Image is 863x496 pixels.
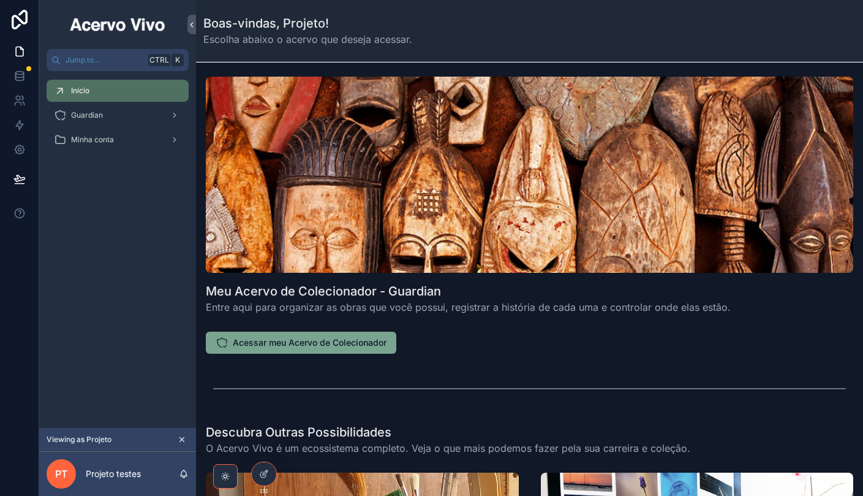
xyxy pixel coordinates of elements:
span: Guardian [71,110,103,120]
h1: Descubra Outras Possibilidades [206,424,690,441]
span: Escolha abaixo o acervo que deseja acessar. [203,32,412,47]
div: scrollable content [39,71,196,167]
img: App logo [68,15,167,34]
span: O Acervo Vivo é um ecossistema completo. Veja o que mais podemos fazer pela sua carreira e coleção. [206,441,690,456]
span: Entre aqui para organizar as obras que você possui, registrar a história de cada uma e controlar ... [206,300,731,315]
a: Guardian [47,104,189,126]
span: Acessar meu Acervo de Colecionador [233,337,386,349]
p: Projeto testes [86,468,141,480]
span: Início [71,86,89,96]
a: Minha conta [47,129,189,151]
span: Ctrl [148,54,170,66]
span: Viewing as Projeto [47,435,111,444]
button: Acessar meu Acervo de Colecionador [206,332,396,354]
a: Início [47,80,189,102]
span: Minha conta [71,135,114,145]
h1: Boas-vindas, Projeto! [203,15,412,32]
span: Pt [55,467,67,481]
span: Jump to... [66,55,143,65]
h1: Meu Acervo de Colecionador - Guardian [206,283,731,300]
button: Jump to...CtrlK [47,49,189,71]
span: K [173,55,183,65]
